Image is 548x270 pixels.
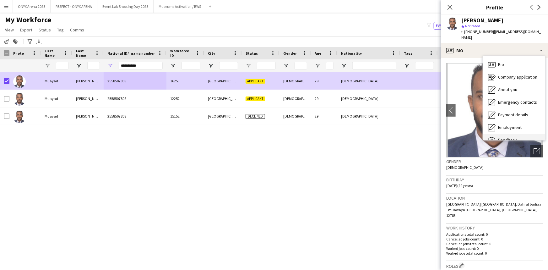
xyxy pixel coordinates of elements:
[3,38,10,46] app-action-btn: Notify workforce
[182,62,200,69] input: Workforce ID Filter Input
[3,26,16,34] a: View
[337,72,400,90] div: [DEMOGRAPHIC_DATA]
[257,62,276,69] input: Status Filter Input
[483,84,545,96] div: About you
[446,183,473,188] span: [DATE] (29 years)
[498,62,504,67] span: Bio
[311,107,337,125] div: 29
[498,87,517,92] span: About you
[208,51,215,56] span: City
[219,62,238,69] input: City Filter Input
[498,74,537,80] span: Company application
[5,27,14,33] span: View
[45,63,50,69] button: Open Filter Menu
[170,63,176,69] button: Open Filter Menu
[315,51,321,56] span: Age
[465,24,480,28] span: Not rated
[13,75,26,88] img: Muayad Mohamed
[13,51,24,56] span: Photo
[246,63,251,69] button: Open Filter Menu
[170,48,193,58] span: Workforce ID
[446,237,543,241] p: Cancelled jobs count: 0
[76,48,92,58] span: Last Name
[76,63,82,69] button: Open Filter Menu
[461,29,494,34] span: t. [PHONE_NUMBER]
[279,90,311,107] div: [DEMOGRAPHIC_DATA]
[246,79,265,84] span: Applicant
[341,63,347,69] button: Open Filter Menu
[107,51,155,56] span: National ID/ Iqama number
[51,0,97,13] button: RESPECT - ONYX ARENA
[483,134,545,146] div: Feedback
[119,62,163,69] input: National ID/ Iqama number Filter Input
[415,62,434,69] input: Tags Filter Input
[246,114,265,119] span: Declined
[446,159,543,164] h3: Gender
[246,96,265,101] span: Applicant
[39,27,51,33] span: Status
[107,114,126,118] span: 2558507808
[35,38,43,46] app-action-btn: Export XLSX
[295,62,307,69] input: Gender Filter Input
[311,72,337,90] div: 29
[446,241,543,246] p: Cancelled jobs total count: 0
[446,225,543,231] h3: Work history
[441,43,548,58] div: Bio
[326,62,334,69] input: Age Filter Input
[461,18,503,23] div: [PERSON_NAME]
[41,107,72,125] div: Muayad
[13,0,51,13] button: ONYX Arena 2025
[446,202,541,218] span: [GEOGRAPHIC_DATA] [GEOGRAPHIC_DATA], Dahrat badiaa - muawaya [GEOGRAPHIC_DATA], [GEOGRAPHIC_DATA]...
[441,3,548,11] h3: Profile
[498,112,528,118] span: Payment details
[45,48,61,58] span: First Name
[337,90,400,107] div: [DEMOGRAPHIC_DATA]
[341,51,362,56] span: Nationality
[446,177,543,183] h3: Birthday
[498,99,537,105] span: Emergency contacts
[20,27,32,33] span: Export
[483,71,545,84] div: Company application
[166,107,204,125] div: 15152
[208,63,214,69] button: Open Filter Menu
[483,121,545,134] div: Employment
[530,145,543,157] div: Open photos pop-in
[72,72,104,90] div: [PERSON_NAME]
[498,124,522,130] span: Employment
[204,72,242,90] div: [GEOGRAPHIC_DATA]
[97,0,154,13] button: Event Lab Shooting Day 2025
[36,26,53,34] a: Status
[204,107,242,125] div: [GEOGRAPHIC_DATA]
[498,137,517,143] span: Feedback
[279,72,311,90] div: [DEMOGRAPHIC_DATA]
[68,26,87,34] a: Comms
[166,90,204,107] div: 12252
[72,107,104,125] div: [PERSON_NAME]
[72,90,104,107] div: [PERSON_NAME]
[87,62,100,69] input: Last Name Filter Input
[483,96,545,109] div: Emergency contacts
[315,63,320,69] button: Open Filter Menu
[337,107,400,125] div: [DEMOGRAPHIC_DATA]
[283,51,297,56] span: Gender
[107,63,113,69] button: Open Filter Menu
[57,27,64,33] span: Tag
[41,90,72,107] div: Muayad
[246,51,258,56] span: Status
[446,251,543,256] p: Worked jobs total count: 0
[13,93,26,106] img: Muayad Mohamed
[5,15,51,25] span: My Workforce
[279,107,311,125] div: [DEMOGRAPHIC_DATA]
[166,72,204,90] div: 16253
[446,262,543,269] h3: Roles
[446,232,543,237] p: Applications total count: 0
[107,96,126,101] span: 2558507808
[434,22,465,30] button: Everyone8,649
[404,51,412,56] span: Tags
[283,63,289,69] button: Open Filter Menu
[41,72,72,90] div: Muayad
[446,63,543,157] img: Crew avatar or photo
[12,38,19,46] app-action-btn: Add to tag
[446,246,543,251] p: Worked jobs count: 0
[70,27,84,33] span: Comms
